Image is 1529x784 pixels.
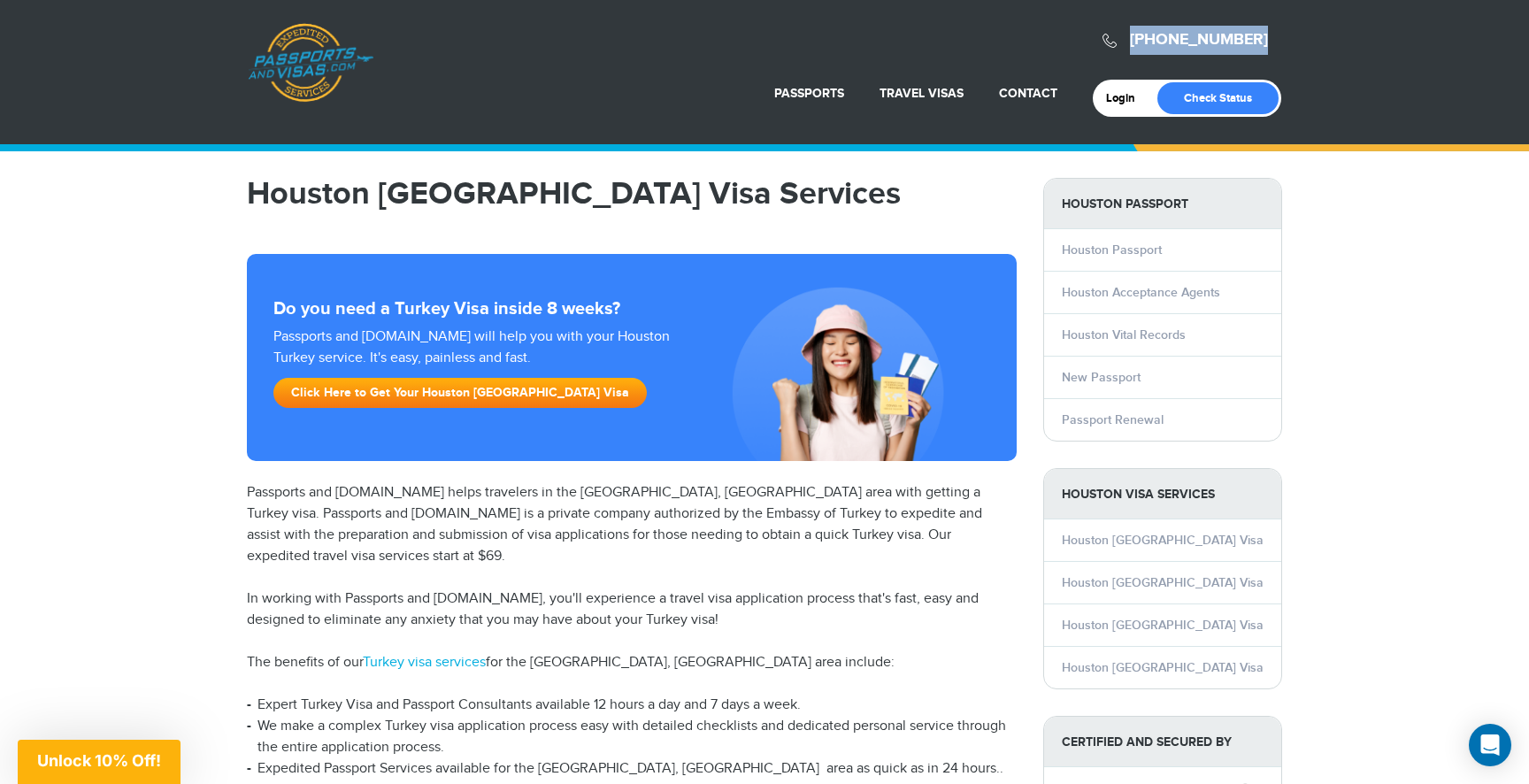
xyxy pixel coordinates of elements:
li: We make a complex Turkey visa application process easy with detailed checklists and dedicated per... [247,716,1017,758]
a: Houston [GEOGRAPHIC_DATA] Visa [1062,575,1264,590]
a: Houston [GEOGRAPHIC_DATA] Visa [1062,533,1264,548]
a: Login [1106,91,1148,105]
strong: Do you need a Turkey Visa inside 8 weeks? [273,298,990,319]
a: New Passport [1062,370,1141,385]
strong: Certified and Secured by [1044,717,1281,767]
strong: Houston Passport [1044,179,1281,229]
a: Houston Vital Records [1062,327,1186,342]
a: Travel Visas [880,86,964,101]
p: The benefits of our for the [GEOGRAPHIC_DATA], [GEOGRAPHIC_DATA] area include: [247,652,1017,673]
a: Houston Passport [1062,242,1162,257]
a: Turkey visa services [363,654,486,671]
div: Passports and [DOMAIN_NAME] will help you with your Houston Turkey service. It's easy, painless a... [266,327,693,417]
strong: Houston Visa Services [1044,469,1281,519]
a: Passports & [DOMAIN_NAME] [248,23,373,103]
li: Expert Turkey Visa and Passport Consultants available 12 hours a day and 7 days a week. [247,695,1017,716]
p: In working with Passports and [DOMAIN_NAME], you'll experience a travel visa application process ... [247,588,1017,631]
div: Open Intercom Messenger [1469,724,1511,766]
div: Unlock 10% Off! [18,740,181,784]
a: Houston [GEOGRAPHIC_DATA] Visa [1062,618,1264,633]
p: Passports and [DOMAIN_NAME] helps travelers in the [GEOGRAPHIC_DATA], [GEOGRAPHIC_DATA] area with... [247,482,1017,567]
a: Passport Renewal [1062,412,1164,427]
a: Houston [GEOGRAPHIC_DATA] Visa [1062,660,1264,675]
a: Check Status [1157,82,1279,114]
h1: Houston [GEOGRAPHIC_DATA] Visa Services [247,178,1017,210]
a: [PHONE_NUMBER] [1130,30,1268,50]
a: Click Here to Get Your Houston [GEOGRAPHIC_DATA] Visa [273,378,647,408]
a: Passports [774,86,844,101]
a: Houston Acceptance Agents [1062,285,1220,300]
span: Unlock 10% Off! [37,751,161,770]
a: Contact [999,86,1057,101]
li: Expedited Passport Services available for the [GEOGRAPHIC_DATA], [GEOGRAPHIC_DATA] area as quick ... [247,758,1017,780]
